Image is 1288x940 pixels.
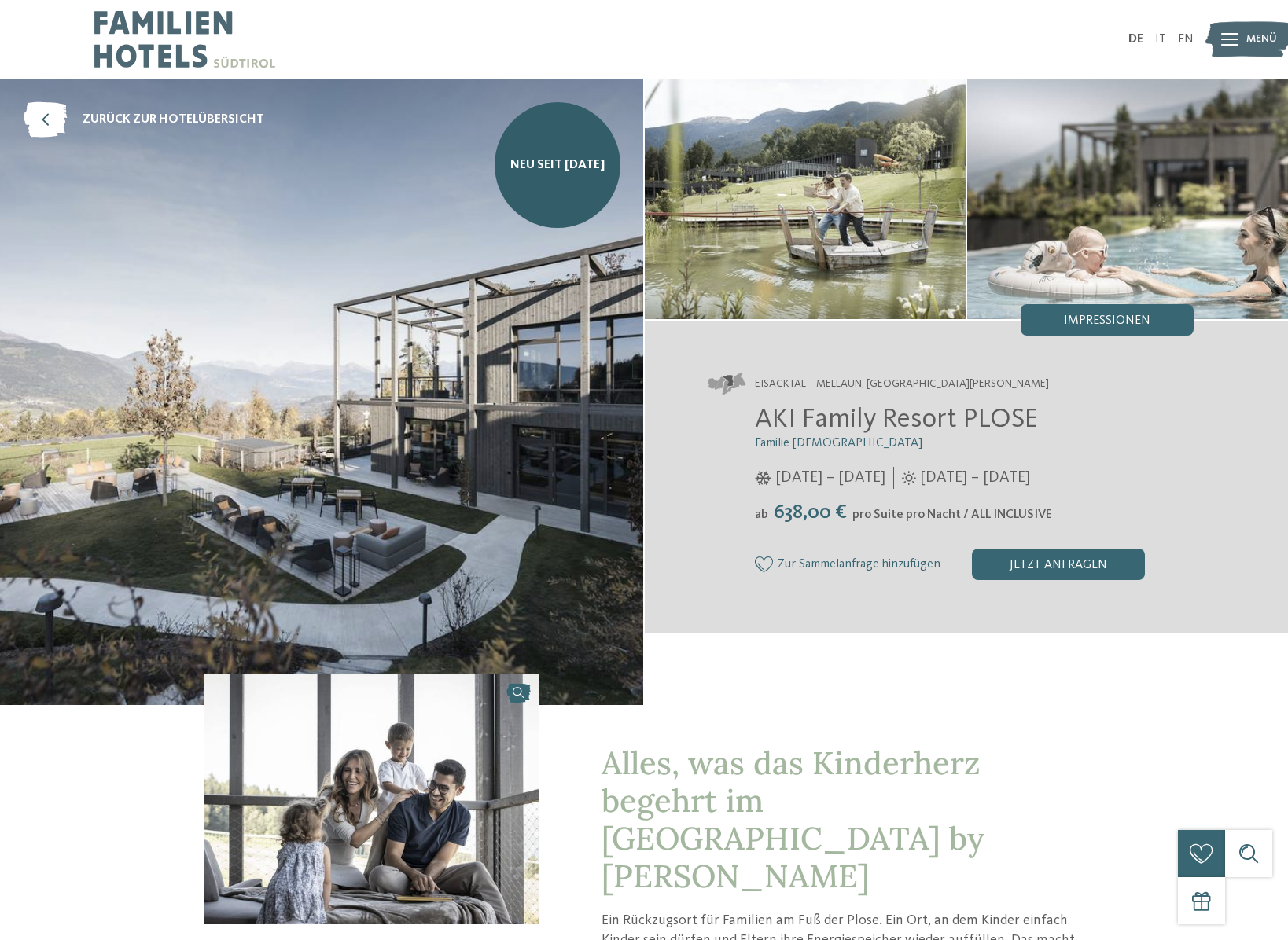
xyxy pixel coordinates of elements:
span: Alles, was das Kinderherz begehrt im [GEOGRAPHIC_DATA] by [PERSON_NAME] [602,743,984,896]
span: Menü [1246,31,1277,47]
span: Zur Sammelanfrage hinzufügen [778,558,940,572]
span: Eisacktal – Mellaun, [GEOGRAPHIC_DATA][PERSON_NAME] [755,376,1049,392]
i: Öffnungszeiten im Winter [755,471,771,485]
a: DE [1128,33,1143,46]
span: pro Suite pro Nacht / ALL INCLUSIVE [852,509,1052,521]
span: [DATE] – [DATE] [920,467,1030,489]
span: NEU seit [DATE] [510,156,605,174]
img: AKI: Alles, was das Kinderherz begehrt [645,79,966,319]
span: 638,00 € [770,502,851,523]
img: AKI: Alles, was das Kinderherz begehrt [967,79,1288,319]
span: zurück zur Hotelübersicht [83,111,264,128]
i: Öffnungszeiten im Sommer [902,471,916,485]
span: AKI Family Resort PLOSE [755,406,1038,433]
a: EN [1178,33,1194,46]
span: Impressionen [1064,314,1150,327]
span: [DATE] – [DATE] [775,467,885,489]
a: zurück zur Hotelübersicht [24,102,264,138]
a: IT [1155,33,1166,46]
div: jetzt anfragen [972,549,1145,580]
span: ab [755,509,768,521]
img: AKI: Alles, was das Kinderherz begehrt [204,674,539,924]
span: Familie [DEMOGRAPHIC_DATA] [755,437,922,450]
